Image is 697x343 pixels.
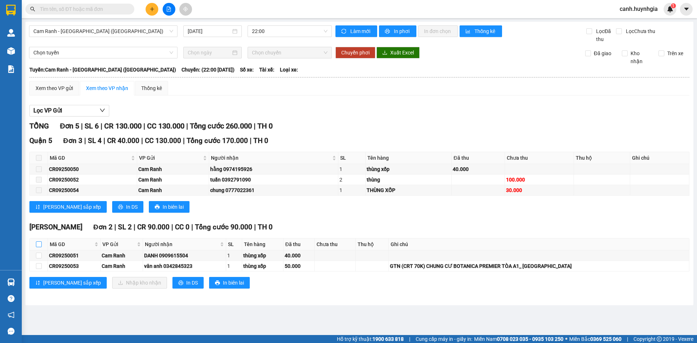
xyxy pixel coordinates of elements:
[215,280,220,286] span: printer
[188,49,231,57] input: Chọn ngày
[147,122,184,130] span: CC 130.000
[664,49,686,57] span: Trên xe
[211,154,331,162] span: Người nhận
[101,122,102,130] span: |
[683,6,690,12] span: caret-down
[367,165,450,173] div: thùng xốp
[418,25,458,37] button: In đơn chọn
[8,311,15,318] span: notification
[630,152,689,164] th: Ghi chú
[506,176,572,184] div: 100.000
[155,204,160,210] span: printer
[339,186,364,194] div: 1
[335,47,375,58] button: Chuyển phơi
[285,252,314,260] div: 40.000
[118,223,132,231] span: SL 2
[253,136,268,145] span: TH 0
[35,280,40,286] span: sort-ascending
[102,262,142,270] div: Cam Ranh
[210,165,337,173] div: hằng 0974195926
[48,250,101,261] td: CR09250051
[86,84,128,92] div: Xem theo VP nhận
[356,238,389,250] th: Thu hộ
[390,262,688,270] div: GTN (CRT 70K) CHUNG CƯ BOTANICA PREMIER TÒA A1_ [GEOGRAPHIC_DATA]
[379,25,416,37] button: printerIn phơi
[84,136,86,145] span: |
[107,136,139,145] span: CR 40.000
[339,165,364,173] div: 1
[252,47,327,58] span: Chọn chuyến
[366,152,452,164] th: Tên hàng
[101,261,143,271] td: Cam Ranh
[390,49,414,57] span: Xuất Excel
[590,336,621,342] strong: 0369 525 060
[254,122,256,130] span: |
[250,136,252,145] span: |
[88,136,102,145] span: SL 4
[7,29,15,37] img: warehouse-icon
[43,203,101,211] span: [PERSON_NAME] sắp xếp
[460,25,502,37] button: bar-chartThống kê
[667,6,673,12] img: icon-new-feature
[144,262,224,270] div: vân anh 0342845323
[137,175,209,185] td: Cam Ranh
[376,47,420,58] button: downloadXuất Excel
[252,26,327,37] span: 22:00
[43,279,101,287] span: [PERSON_NAME] sắp xếp
[163,203,184,211] span: In biên lai
[50,154,130,162] span: Mã GD
[179,3,192,16] button: aim
[565,338,567,340] span: ⚪️
[452,152,505,164] th: Đã thu
[593,27,616,43] span: Lọc Đã thu
[49,262,99,270] div: CR09250053
[505,152,574,164] th: Chưa thu
[40,5,126,13] input: Tìm tên, số ĐT hoặc mã đơn
[48,164,137,175] td: CR09250050
[166,7,171,12] span: file-add
[671,3,676,8] sup: 1
[8,328,15,335] span: message
[103,136,105,145] span: |
[171,223,173,231] span: |
[195,223,252,231] span: Tổng cước 90.000
[50,240,93,248] span: Mã GD
[506,186,572,194] div: 30.000
[627,335,628,343] span: |
[145,136,181,145] span: CC 130.000
[101,250,143,261] td: Cam Ranh
[85,122,99,130] span: SL 6
[112,201,143,213] button: printerIn DS
[259,66,274,74] span: Tài xế:
[183,7,188,12] span: aim
[49,252,99,260] div: CR09250051
[81,122,83,130] span: |
[258,223,273,231] span: TH 0
[284,238,315,250] th: Đã thu
[49,176,136,184] div: CR09250052
[48,261,101,271] td: CR09250053
[7,278,15,286] img: warehouse-icon
[29,223,82,231] span: [PERSON_NAME]
[315,238,355,250] th: Chưa thu
[149,201,189,213] button: printerIn biên lai
[474,27,496,35] span: Thống kê
[657,336,662,342] span: copyright
[104,122,142,130] span: CR 130.000
[409,335,410,343] span: |
[138,186,208,194] div: Cam Ranh
[280,66,298,74] span: Loại xe:
[134,223,135,231] span: |
[63,136,82,145] span: Đơn 3
[126,203,138,211] span: In DS
[680,3,693,16] button: caret-down
[453,165,504,173] div: 40.000
[186,279,198,287] span: In DS
[389,238,689,250] th: Ghi chú
[182,66,235,74] span: Chuyến: (22:00 [DATE])
[339,176,364,184] div: 2
[367,176,450,184] div: thùng
[569,335,621,343] span: Miền Bắc
[574,152,630,164] th: Thu hộ
[394,27,411,35] span: In phơi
